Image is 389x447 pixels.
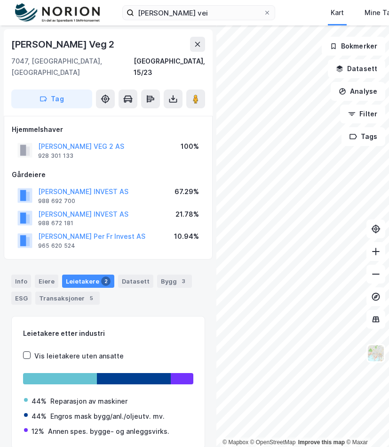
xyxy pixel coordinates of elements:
[11,56,134,78] div: 7047, [GEOGRAPHIC_DATA], [GEOGRAPHIC_DATA]
[340,105,385,123] button: Filter
[322,37,385,56] button: Bokmerker
[38,219,73,227] div: 988 672 181
[298,439,345,446] a: Improve this map
[118,275,153,288] div: Datasett
[181,141,199,152] div: 100%
[134,56,205,78] div: [GEOGRAPHIC_DATA], 15/23
[87,293,96,303] div: 5
[48,426,169,437] div: Annen spes. bygge- og anleggsvirks.
[342,402,389,447] iframe: Chat Widget
[32,411,47,422] div: 44%
[15,3,100,23] img: norion-logo.80e7a08dc31c2e691866.png
[35,275,58,288] div: Eiere
[11,292,32,305] div: ESG
[179,276,188,286] div: 3
[23,328,193,339] div: Leietakere etter industri
[157,275,192,288] div: Bygg
[32,426,44,437] div: 12%
[38,242,75,250] div: 965 620 524
[328,59,385,78] button: Datasett
[174,231,199,242] div: 10.94%
[35,292,100,305] div: Transaksjoner
[12,169,205,180] div: Gårdeiere
[34,350,124,362] div: Vis leietakere uten ansatte
[62,275,114,288] div: Leietakere
[11,37,116,52] div: [PERSON_NAME] Veg 2
[38,197,75,205] div: 988 692 700
[12,124,205,135] div: Hjemmelshaver
[342,402,389,447] div: Kontrollprogram for chat
[11,89,92,108] button: Tag
[331,7,344,18] div: Kart
[341,127,385,146] button: Tags
[11,275,31,288] div: Info
[50,396,127,407] div: Reparasjon av maskiner
[134,6,263,20] input: Søk på adresse, matrikkel, gårdeiere, leietakere eller personer
[175,209,199,220] div: 21.78%
[50,411,165,422] div: Engros mask bygg/anl./oljeutv. mv.
[101,276,111,286] div: 2
[38,152,73,160] div: 928 301 133
[32,396,47,407] div: 44%
[331,82,385,101] button: Analyse
[222,439,248,446] a: Mapbox
[367,344,385,362] img: Z
[250,439,296,446] a: OpenStreetMap
[175,186,199,197] div: 67.29%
